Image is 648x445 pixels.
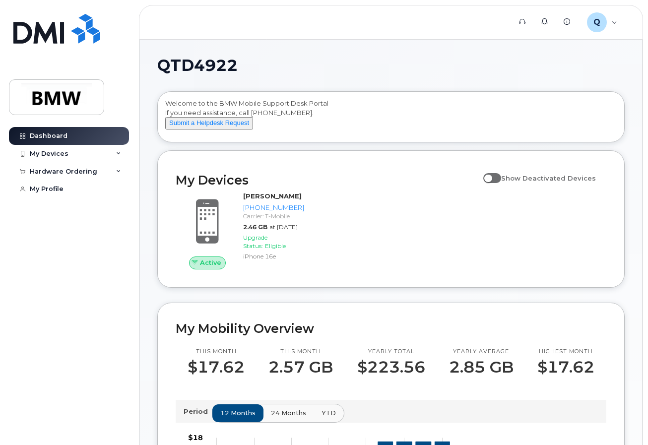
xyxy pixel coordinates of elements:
span: 2.46 GB [243,223,267,231]
div: iPhone 16e [243,252,307,260]
p: $223.56 [357,358,425,376]
strong: [PERSON_NAME] [243,192,302,200]
div: Carrier: T-Mobile [243,212,307,220]
span: YTD [322,408,336,418]
tspan: $18 [188,433,203,442]
span: Show Deactivated Devices [501,174,596,182]
h2: My Devices [176,173,478,188]
p: Yearly total [357,348,425,356]
p: 2.85 GB [449,358,514,376]
span: 24 months [271,408,306,418]
iframe: Messenger Launcher [605,402,641,438]
div: [PHONE_NUMBER] [243,203,307,212]
input: Show Deactivated Devices [483,169,491,177]
a: Submit a Helpdesk Request [165,119,253,127]
p: Highest month [537,348,594,356]
span: Active [200,258,221,267]
button: Submit a Helpdesk Request [165,117,253,129]
a: Active[PERSON_NAME][PHONE_NUMBER]Carrier: T-Mobile2.46 GBat [DATE]Upgrade Status:EligibleiPhone 16e [176,191,311,269]
p: This month [268,348,333,356]
span: Upgrade Status: [243,234,267,250]
h2: My Mobility Overview [176,321,606,336]
p: Yearly average [449,348,514,356]
span: Eligible [265,242,286,250]
p: $17.62 [537,358,594,376]
p: 2.57 GB [268,358,333,376]
span: QTD4922 [157,58,238,73]
p: Period [184,407,212,416]
div: Welcome to the BMW Mobile Support Desk Portal If you need assistance, call [PHONE_NUMBER]. [165,99,617,138]
span: at [DATE] [269,223,298,231]
p: This month [188,348,245,356]
p: $17.62 [188,358,245,376]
